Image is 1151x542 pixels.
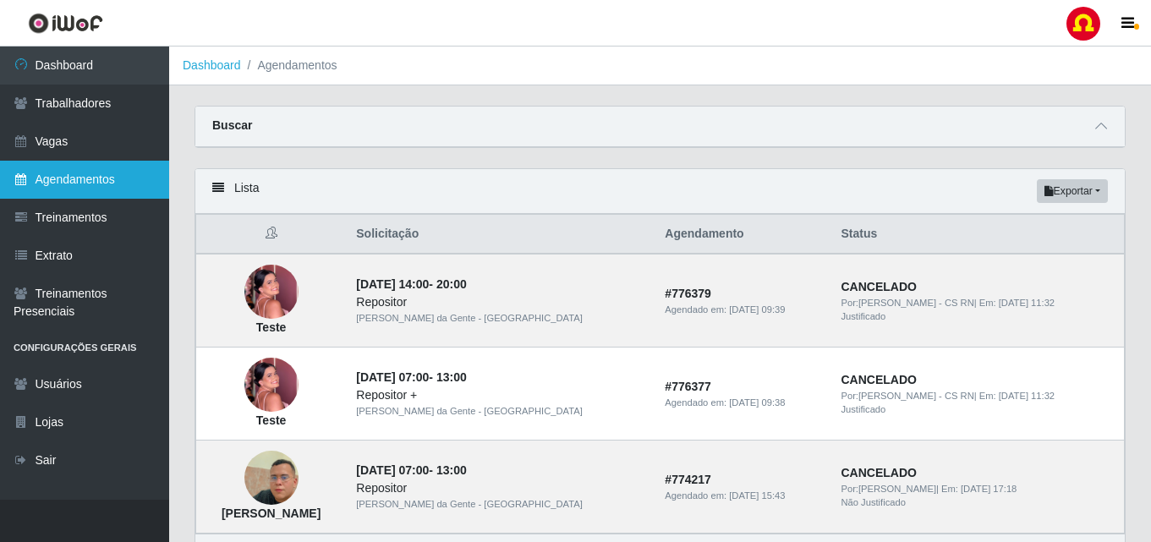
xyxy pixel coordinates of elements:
[841,389,1114,403] div: | Em:
[356,311,644,326] div: [PERSON_NAME] da Gente - [GEOGRAPHIC_DATA]
[665,303,820,317] div: Agendado em:
[356,404,644,419] div: [PERSON_NAME] da Gente - [GEOGRAPHIC_DATA]
[356,370,466,384] strong: -
[356,386,644,404] div: Repositor +
[256,320,287,334] strong: Teste
[436,463,467,477] time: 13:00
[244,430,299,527] img: Thiago Coelho de sousa
[665,287,711,300] strong: # 776379
[841,309,1114,324] div: Justificado
[841,296,1114,310] div: | Em:
[169,47,1151,85] nav: breadcrumb
[841,298,973,308] span: Por: [PERSON_NAME] - CS RN
[436,277,467,291] time: 20:00
[244,256,299,328] img: Teste
[841,495,1114,510] div: Não Justificado
[961,484,1017,494] time: [DATE] 17:18
[665,473,711,486] strong: # 774217
[244,349,299,421] img: Teste
[665,380,711,393] strong: # 776377
[655,215,830,255] th: Agendamento
[841,466,916,479] strong: CANCELADO
[356,463,429,477] time: [DATE] 07:00
[999,298,1055,308] time: [DATE] 11:32
[241,57,337,74] li: Agendamentos
[356,497,644,512] div: [PERSON_NAME] da Gente - [GEOGRAPHIC_DATA]
[346,215,655,255] th: Solicitação
[256,413,287,427] strong: Teste
[999,391,1055,401] time: [DATE] 11:32
[729,304,785,315] time: [DATE] 09:39
[356,277,429,291] time: [DATE] 14:00
[665,396,820,410] div: Agendado em:
[841,482,1114,496] div: | Em:
[1037,179,1108,203] button: Exportar
[356,370,429,384] time: [DATE] 07:00
[665,489,820,503] div: Agendado em:
[356,479,644,497] div: Repositor
[212,118,252,132] strong: Buscar
[356,277,466,291] strong: -
[841,484,936,494] span: Por: [PERSON_NAME]
[841,402,1114,417] div: Justificado
[841,373,916,386] strong: CANCELADO
[436,370,467,384] time: 13:00
[729,490,785,501] time: [DATE] 15:43
[183,58,241,72] a: Dashboard
[841,391,973,401] span: Por: [PERSON_NAME] - CS RN
[830,215,1124,255] th: Status
[841,280,916,293] strong: CANCELADO
[28,13,103,34] img: CoreUI Logo
[356,463,466,477] strong: -
[729,397,785,408] time: [DATE] 09:38
[222,506,321,520] strong: [PERSON_NAME]
[195,169,1125,214] div: Lista
[356,293,644,311] div: Repositor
